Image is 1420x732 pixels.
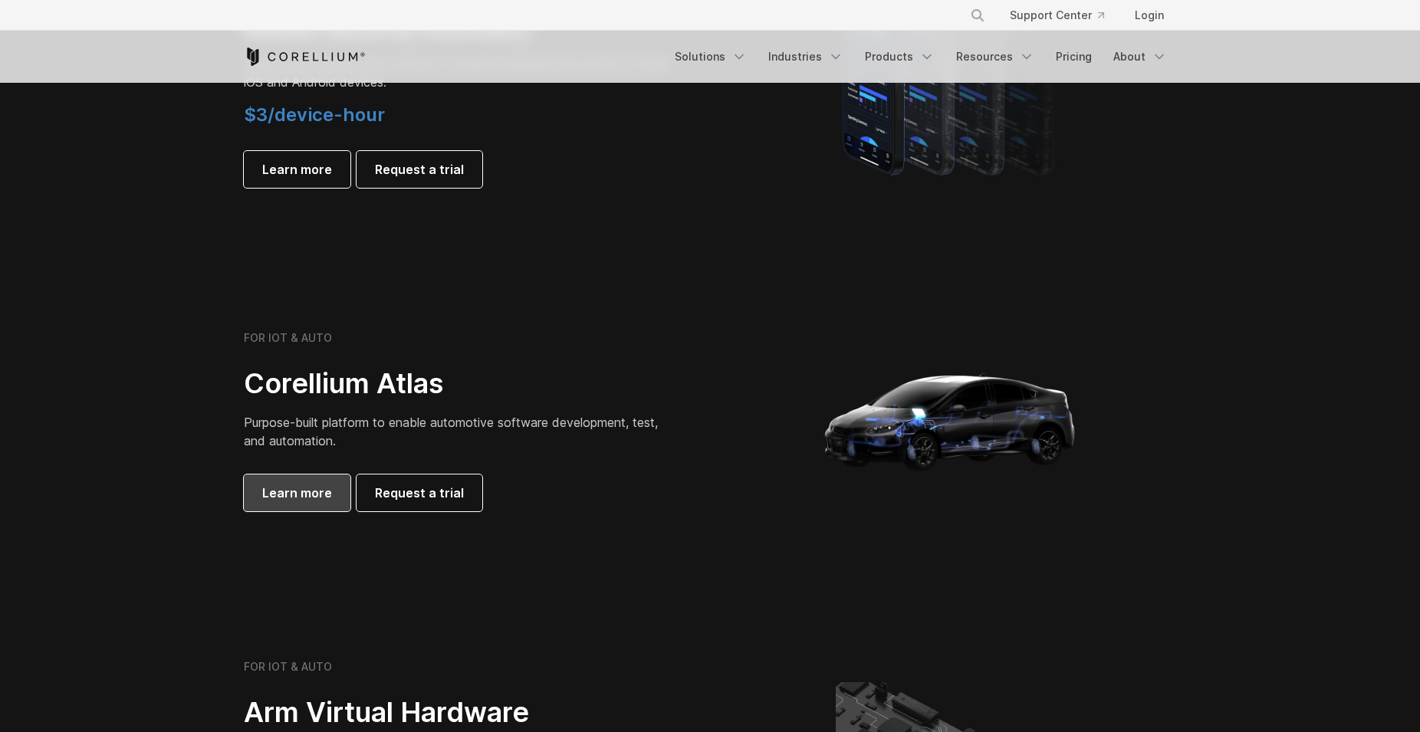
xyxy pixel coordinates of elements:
a: Request a trial [357,151,482,188]
span: Request a trial [375,484,464,502]
a: Login [1123,2,1176,29]
button: Search [964,2,991,29]
a: Request a trial [357,474,482,511]
a: Support Center [998,2,1116,29]
a: Products [856,43,944,71]
span: $3/device-hour [244,103,385,126]
a: Learn more [244,151,350,188]
a: Pricing [1047,43,1101,71]
div: Navigation Menu [666,43,1176,71]
a: Corellium Home [244,48,366,66]
a: Industries [759,43,853,71]
h2: Arm Virtual Hardware [244,695,673,730]
a: Resources [947,43,1044,71]
span: Learn more [262,484,332,502]
a: About [1104,43,1176,71]
h2: Corellium Atlas [244,366,673,401]
a: Solutions [666,43,756,71]
h6: FOR IOT & AUTO [244,660,332,674]
div: Navigation Menu [952,2,1176,29]
a: Learn more [244,474,350,511]
span: Request a trial [375,160,464,179]
span: Learn more [262,160,332,179]
span: Purpose-built platform to enable automotive software development, test, and automation. [244,415,658,448]
img: Corellium_Hero_Atlas_alt [797,268,1104,574]
h6: FOR IOT & AUTO [244,331,332,345]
